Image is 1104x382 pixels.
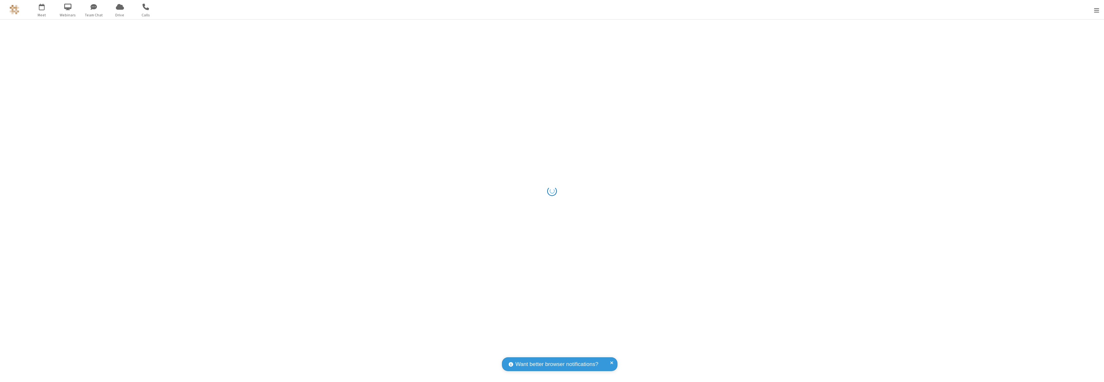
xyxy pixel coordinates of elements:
[134,12,158,18] span: Calls
[108,12,132,18] span: Drive
[56,12,80,18] span: Webinars
[30,12,54,18] span: Meet
[82,12,106,18] span: Team Chat
[1088,365,1099,378] iframe: Chat
[10,5,19,14] img: QA Selenium DO NOT DELETE OR CHANGE
[515,360,598,369] span: Want better browser notifications?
